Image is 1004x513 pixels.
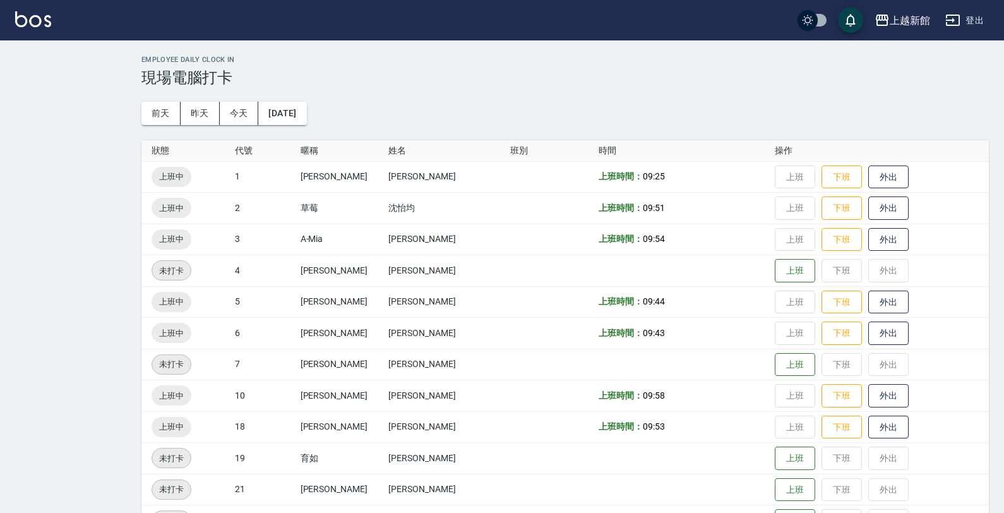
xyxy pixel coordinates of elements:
b: 上班時間： [599,421,643,432]
button: 外出 [868,228,909,251]
td: 3 [225,224,290,255]
button: 外出 [868,322,909,345]
b: 上班時間： [599,296,643,306]
button: save [838,8,863,33]
td: A-Mia [290,224,379,255]
td: 10 [225,380,290,412]
span: 09:44 [643,296,665,306]
span: 上班中 [152,327,191,340]
button: 上班 [775,353,815,377]
div: 上越新館 [890,13,930,28]
td: [PERSON_NAME] [290,161,379,193]
button: 上班 [775,478,815,502]
button: 下班 [822,384,862,407]
td: 4 [225,255,290,287]
td: 19 [225,443,290,474]
span: 上班中 [152,202,191,215]
button: 下班 [822,166,862,189]
b: 上班時間： [599,390,643,401]
button: 今天 [220,102,259,125]
h2: Employee Daily Clock In [141,56,989,64]
td: 7 [225,349,290,380]
td: [PERSON_NAME] [290,318,379,349]
td: [PERSON_NAME] [378,286,500,318]
button: 上越新館 [870,8,935,33]
b: 上班時間： [599,171,643,181]
button: 外出 [868,196,909,220]
span: 未打卡 [152,452,191,465]
td: 2 [225,193,290,224]
th: 姓名 [378,140,500,162]
button: 上班 [775,447,815,470]
span: 未打卡 [152,358,191,371]
th: 狀態 [141,140,225,162]
button: 下班 [822,416,862,439]
b: 上班時間： [599,328,643,338]
td: [PERSON_NAME] [290,255,379,287]
span: 09:53 [643,421,665,432]
td: 21 [225,474,290,505]
b: 上班時間： [599,203,643,213]
span: 上班中 [152,389,191,402]
span: 09:54 [643,234,665,244]
th: 操作 [765,140,989,162]
td: [PERSON_NAME] [290,286,379,318]
td: [PERSON_NAME] [290,474,379,505]
td: [PERSON_NAME] [378,349,500,380]
span: 09:25 [643,171,665,181]
td: 6 [225,318,290,349]
b: 上班時間： [599,234,643,244]
img: Logo [15,11,51,27]
span: 09:58 [643,390,665,401]
td: [PERSON_NAME] [378,474,500,505]
th: 代號 [225,140,290,162]
button: 外出 [868,416,909,439]
button: 登出 [940,9,989,32]
button: 外出 [868,384,909,407]
span: 上班中 [152,170,191,183]
td: [PERSON_NAME] [378,255,500,287]
td: [PERSON_NAME] [378,380,500,412]
td: [PERSON_NAME] [378,443,500,474]
td: 1 [225,161,290,193]
td: 18 [225,411,290,443]
th: 班別 [500,140,589,162]
td: [PERSON_NAME] [378,161,500,193]
span: 09:51 [643,203,665,213]
span: 上班中 [152,232,191,246]
button: [DATE] [258,102,306,125]
th: 暱稱 [290,140,379,162]
th: 時間 [589,140,765,162]
td: [PERSON_NAME] [378,318,500,349]
td: [PERSON_NAME] [378,411,500,443]
span: 未打卡 [152,483,191,496]
td: 草莓 [290,193,379,224]
td: [PERSON_NAME] [378,224,500,255]
button: 昨天 [181,102,220,125]
td: 沈怡均 [378,193,500,224]
span: 上班中 [152,420,191,433]
td: 育如 [290,443,379,474]
td: [PERSON_NAME] [290,411,379,443]
td: [PERSON_NAME] [290,380,379,412]
button: 前天 [141,102,181,125]
button: 外出 [868,166,909,189]
button: 外出 [868,291,909,314]
span: 未打卡 [152,264,191,277]
td: [PERSON_NAME] [290,349,379,380]
button: 上班 [775,259,815,282]
button: 下班 [822,291,862,314]
h3: 現場電腦打卡 [141,69,989,87]
button: 下班 [822,196,862,220]
button: 下班 [822,322,862,345]
button: 下班 [822,228,862,251]
span: 上班中 [152,295,191,308]
td: 5 [225,286,290,318]
span: 09:43 [643,328,665,338]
